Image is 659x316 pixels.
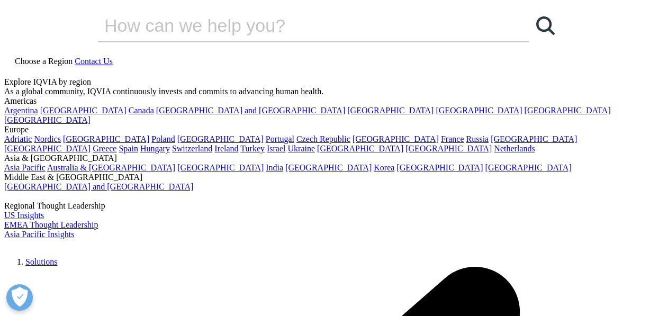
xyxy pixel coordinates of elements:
span: Choose a Region [15,57,73,66]
a: Poland [151,134,175,143]
div: Europe [4,125,655,134]
svg: Search [536,16,555,35]
a: Ukraine [288,144,315,153]
a: Korea [374,163,394,172]
a: [GEOGRAPHIC_DATA] [177,163,264,172]
a: Hungary [140,144,170,153]
a: [GEOGRAPHIC_DATA] [353,134,439,143]
a: [GEOGRAPHIC_DATA] [405,144,492,153]
div: Explore IQVIA by region [4,77,655,87]
a: EMEA Thought Leadership [4,220,98,229]
div: As a global community, IQVIA continuously invests and commits to advancing human health. [4,87,655,96]
div: Asia & [GEOGRAPHIC_DATA] [4,154,655,163]
a: [GEOGRAPHIC_DATA] [4,115,91,124]
a: Greece [93,144,116,153]
a: [GEOGRAPHIC_DATA] [285,163,372,172]
a: [GEOGRAPHIC_DATA] [525,106,611,115]
a: Russia [466,134,489,143]
a: Canada [129,106,154,115]
a: Adriatic [4,134,32,143]
a: [GEOGRAPHIC_DATA] [396,163,483,172]
a: Solutions [25,257,57,266]
a: Czech Republic [296,134,350,143]
a: Asia Pacific [4,163,46,172]
a: Israel [267,144,286,153]
a: [GEOGRAPHIC_DATA] [177,134,264,143]
a: [GEOGRAPHIC_DATA] [347,106,434,115]
a: Turkey [240,144,265,153]
a: [GEOGRAPHIC_DATA] [317,144,403,153]
a: Asia Pacific Insights [4,230,74,239]
a: Spain [119,144,138,153]
a: [GEOGRAPHIC_DATA] [4,144,91,153]
a: Netherlands [494,144,535,153]
a: [GEOGRAPHIC_DATA] and [GEOGRAPHIC_DATA] [4,182,193,191]
div: Middle East & [GEOGRAPHIC_DATA] [4,173,655,182]
a: [GEOGRAPHIC_DATA] [63,134,149,143]
a: Switzerland [172,144,212,153]
a: France [441,134,464,143]
div: Americas [4,96,655,106]
a: [GEOGRAPHIC_DATA] and [GEOGRAPHIC_DATA] [156,106,345,115]
a: Contact Us [75,57,113,66]
button: Open Preferences [6,284,33,311]
a: Argentina [4,106,38,115]
input: Search [98,10,499,41]
a: Australia & [GEOGRAPHIC_DATA] [47,163,175,172]
a: Portugal [266,134,294,143]
a: Search [529,10,561,41]
a: Nordics [34,134,61,143]
a: [GEOGRAPHIC_DATA] [40,106,127,115]
a: Ireland [214,144,238,153]
a: [GEOGRAPHIC_DATA] [491,134,577,143]
a: India [266,163,283,172]
a: US Insights [4,211,44,220]
a: [GEOGRAPHIC_DATA] [485,163,572,172]
a: [GEOGRAPHIC_DATA] [436,106,522,115]
div: Regional Thought Leadership [4,201,655,211]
